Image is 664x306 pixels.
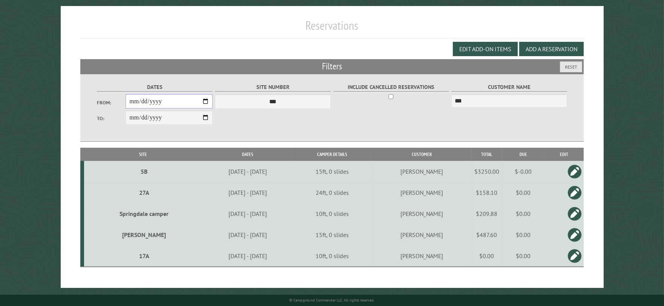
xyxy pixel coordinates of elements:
[472,182,502,203] td: $158.10
[204,189,292,196] div: [DATE] - [DATE]
[372,182,472,203] td: [PERSON_NAME]
[293,182,372,203] td: 24ft, 0 slides
[87,231,201,239] div: [PERSON_NAME]
[290,298,375,303] small: © Campground Commander LLC. All rights reserved.
[519,42,584,56] button: Add a Reservation
[372,161,472,182] td: [PERSON_NAME]
[204,168,292,175] div: [DATE] - [DATE]
[502,182,545,203] td: $0.00
[97,115,126,122] label: To:
[545,148,584,161] th: Edit
[80,18,583,39] h1: Reservations
[560,61,582,72] button: Reset
[472,148,502,161] th: Total
[502,224,545,245] td: $0.00
[451,83,567,92] label: Customer Name
[80,59,583,73] h2: Filters
[372,148,472,161] th: Customer
[472,245,502,267] td: $0.00
[87,210,201,217] div: Springdale camper
[87,252,201,260] div: 17A
[472,203,502,224] td: $209.88
[293,245,372,267] td: 10ft, 0 slides
[372,245,472,267] td: [PERSON_NAME]
[502,203,545,224] td: $0.00
[502,161,545,182] td: $-0.00
[453,42,518,56] button: Edit Add-on Items
[215,83,331,92] label: Site Number
[293,161,372,182] td: 15ft, 0 slides
[87,168,201,175] div: 5B
[204,210,292,217] div: [DATE] - [DATE]
[293,203,372,224] td: 10ft, 0 slides
[87,189,201,196] div: 27A
[502,148,545,161] th: Due
[372,224,472,245] td: [PERSON_NAME]
[472,161,502,182] td: $3250.00
[97,99,126,106] label: From:
[502,245,545,267] td: $0.00
[472,224,502,245] td: $487.60
[204,252,292,260] div: [DATE] - [DATE]
[372,203,472,224] td: [PERSON_NAME]
[204,231,292,239] div: [DATE] - [DATE]
[84,148,202,161] th: Site
[97,83,213,92] label: Dates
[333,83,449,92] label: Include Cancelled Reservations
[293,148,372,161] th: Camper Details
[202,148,293,161] th: Dates
[293,224,372,245] td: 15ft, 0 slides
